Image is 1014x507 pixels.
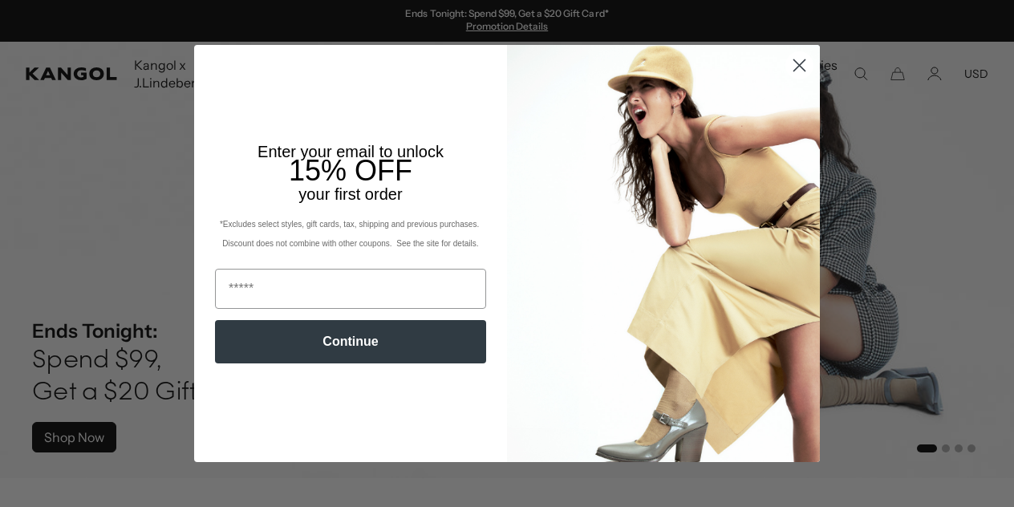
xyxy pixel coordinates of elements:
input: Email [215,269,486,309]
span: 15% OFF [289,154,412,187]
span: *Excludes select styles, gift cards, tax, shipping and previous purchases. Discount does not comb... [220,220,481,248]
span: your first order [298,185,402,203]
button: Close dialog [785,51,813,79]
span: Enter your email to unlock [258,143,444,160]
img: 93be19ad-e773-4382-80b9-c9d740c9197f.jpeg [507,45,820,462]
button: Continue [215,320,486,363]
